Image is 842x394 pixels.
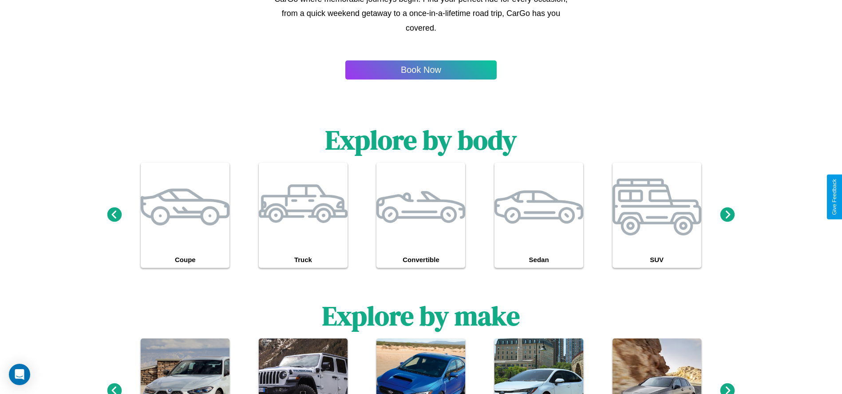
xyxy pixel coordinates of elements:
[494,251,583,268] h4: Sedan
[141,251,229,268] h4: Coupe
[322,298,520,334] h1: Explore by make
[259,251,348,268] h4: Truck
[376,251,465,268] h4: Convertible
[613,251,701,268] h4: SUV
[345,60,497,80] button: Book Now
[325,122,517,158] h1: Explore by body
[831,179,838,215] div: Give Feedback
[9,364,30,385] div: Open Intercom Messenger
